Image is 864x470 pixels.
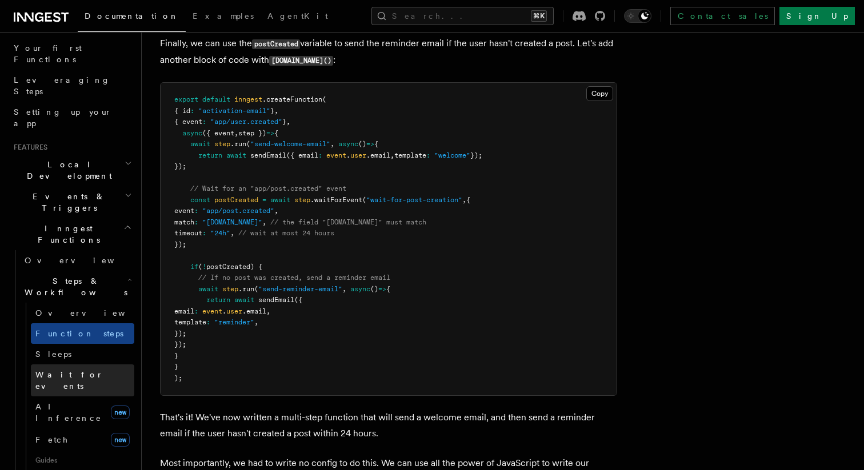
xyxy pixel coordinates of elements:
span: return [198,151,222,159]
span: .email [366,151,390,159]
span: , [230,229,234,237]
span: , [274,207,278,215]
span: : [202,118,206,126]
span: timeout [174,229,202,237]
kbd: ⌘K [531,10,547,22]
span: , [274,107,278,115]
span: // Wait for an "app/post.created" event [190,184,346,192]
a: AI Inferencenew [31,396,134,428]
span: event [174,207,194,215]
span: , [342,285,346,293]
span: export [174,95,198,103]
span: "send-reminder-email" [258,285,342,293]
span: }); [174,162,186,170]
a: Sleeps [31,344,134,364]
span: ( [362,196,366,204]
span: ( [322,95,326,103]
span: Examples [193,11,254,21]
span: ( [246,140,250,148]
span: await [226,151,246,159]
span: Steps & Workflows [20,275,127,298]
span: // wait at most 24 hours [238,229,334,237]
span: { [274,129,278,137]
span: , [266,307,270,315]
span: { [386,285,390,293]
span: }); [174,240,186,248]
a: Overview [31,303,134,323]
span: sendEmail [250,151,286,159]
span: event [326,151,346,159]
span: AgentKit [267,11,328,21]
span: .waitForEvent [310,196,362,204]
span: sendEmail [258,296,294,304]
span: : [190,107,194,115]
span: "reminder" [214,318,254,326]
span: , [286,118,290,126]
span: "wait-for-post-creation" [366,196,462,204]
span: event [202,307,222,315]
span: async [338,140,358,148]
span: () [358,140,366,148]
span: , [254,318,258,326]
span: . [346,151,350,159]
button: Inngest Functions [9,218,134,250]
span: Documentation [85,11,179,21]
span: Fetch [35,435,69,444]
span: Sleeps [35,350,71,359]
span: { [466,196,470,204]
span: : [426,151,430,159]
a: Documentation [78,3,186,32]
span: // the field "[DOMAIN_NAME]" must match [270,218,426,226]
span: , [390,151,394,159]
span: Wait for events [35,370,103,391]
span: } [174,363,178,371]
span: new [111,433,130,447]
span: Overview [25,256,142,265]
span: => [366,140,374,148]
a: Overview [20,250,134,271]
span: // If no post was created, send a reminder email [198,274,390,282]
span: , [262,218,266,226]
span: ({ [294,296,302,304]
span: postCreated [214,196,258,204]
span: }); [470,151,482,159]
span: step [222,285,238,293]
span: }); [174,340,186,348]
span: default [202,95,230,103]
span: await [270,196,290,204]
span: Inngest Functions [9,223,123,246]
span: template [174,318,206,326]
span: return [206,296,230,304]
button: Toggle dark mode [624,9,651,23]
span: "send-welcome-email" [250,140,330,148]
code: postCreated [252,39,300,49]
span: } [270,107,274,115]
span: email [174,307,194,315]
span: template [394,151,426,159]
span: user [350,151,366,159]
span: step [214,140,230,148]
span: } [282,118,286,126]
span: if [190,263,198,271]
span: Function steps [35,329,123,338]
span: : [194,218,198,226]
span: : [194,207,198,215]
span: Events & Triggers [9,191,125,214]
span: ! [202,263,206,271]
span: { [374,140,378,148]
a: Leveraging Steps [9,70,134,102]
code: [DOMAIN_NAME]() [269,56,333,66]
span: ( [254,285,258,293]
span: => [266,129,274,137]
p: That's it! We've now written a multi-step function that will send a welcome email, and then send ... [160,409,617,441]
a: Function steps [31,323,134,344]
span: = [262,196,266,204]
a: Sign Up [779,7,855,25]
span: "welcome" [434,151,470,159]
span: Overview [35,308,153,318]
span: ( [198,263,202,271]
span: } [174,352,178,360]
span: Local Development [9,159,125,182]
span: await [190,140,210,148]
span: user [226,307,242,315]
